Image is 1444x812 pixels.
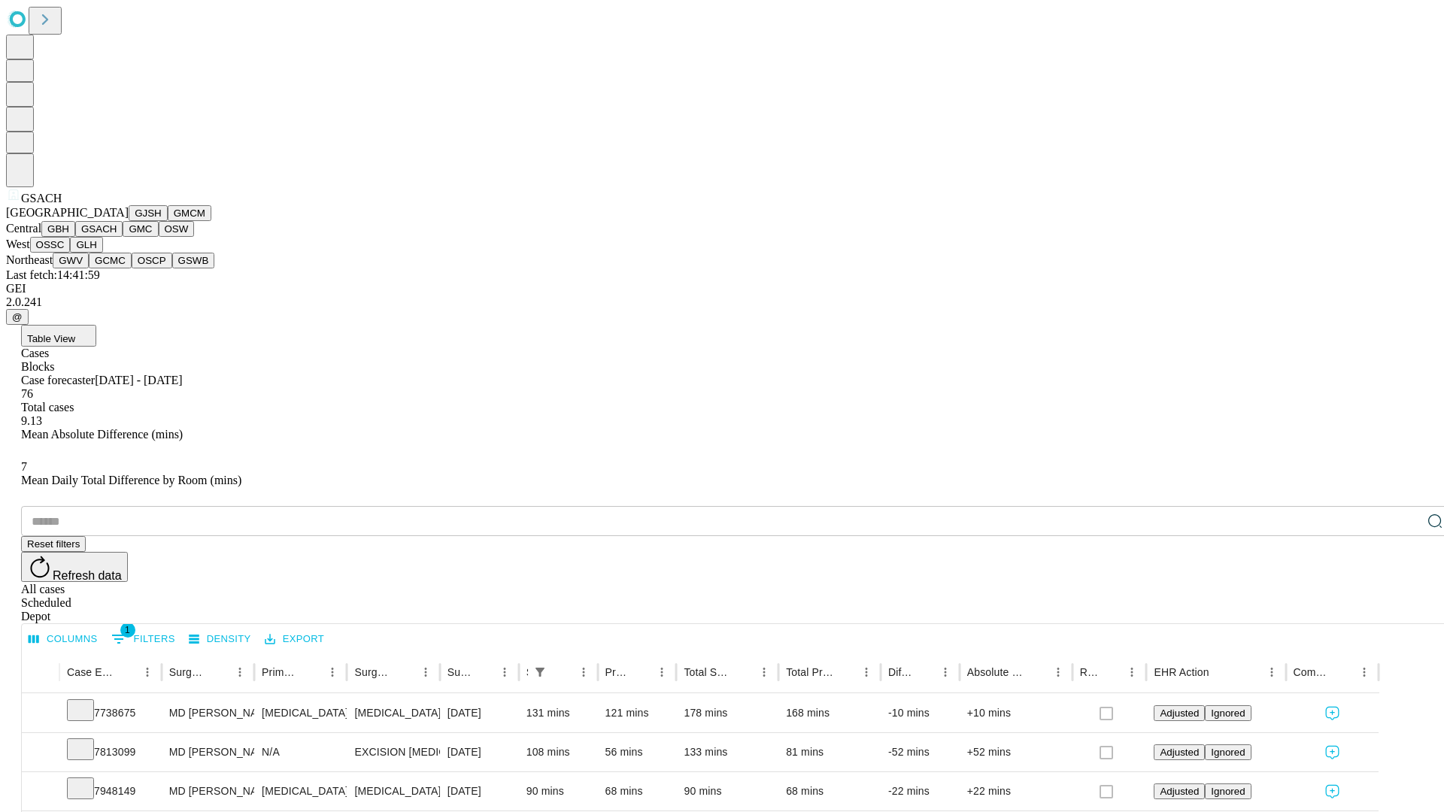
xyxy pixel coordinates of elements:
button: Refresh data [21,552,128,582]
button: Sort [208,662,229,683]
button: Sort [1100,662,1121,683]
div: +22 mins [967,772,1065,810]
div: 121 mins [605,694,669,732]
span: West [6,238,30,250]
span: Central [6,222,41,235]
button: Table View [21,325,96,347]
button: Menu [1121,662,1142,683]
span: Adjusted [1160,747,1199,758]
div: 133 mins [684,733,771,771]
button: Sort [914,662,935,683]
button: Sort [301,662,322,683]
div: +52 mins [967,733,1065,771]
button: Menu [322,662,343,683]
button: Sort [1333,662,1354,683]
div: Absolute Difference [967,666,1025,678]
div: [MEDICAL_DATA] [262,694,339,732]
span: GSACH [21,192,62,205]
div: -10 mins [888,694,952,732]
span: Ignored [1211,707,1245,719]
div: 2.0.241 [6,295,1438,309]
button: Export [261,628,328,651]
span: Mean Daily Total Difference by Room (mins) [21,474,241,486]
span: [DATE] - [DATE] [95,374,182,386]
button: Select columns [25,628,102,651]
div: EHR Action [1154,666,1209,678]
button: @ [6,309,29,325]
div: 68 mins [605,772,669,810]
span: Adjusted [1160,786,1199,797]
button: Expand [29,779,52,805]
div: MD [PERSON_NAME] [PERSON_NAME] Md [169,694,247,732]
div: 7948149 [67,772,154,810]
span: Adjusted [1160,707,1199,719]
span: Ignored [1211,747,1245,758]
button: Menu [494,662,515,683]
button: GBH [41,221,75,237]
button: Menu [856,662,877,683]
div: +10 mins [967,694,1065,732]
button: Reset filters [21,536,86,552]
span: Total cases [21,401,74,414]
button: Menu [651,662,672,683]
span: Northeast [6,253,53,266]
div: [MEDICAL_DATA] REPAIR [MEDICAL_DATA] INITIAL [354,694,432,732]
button: Menu [1261,662,1282,683]
button: Menu [1048,662,1069,683]
button: Sort [394,662,415,683]
div: Surgery Name [354,666,392,678]
div: 90 mins [684,772,771,810]
button: Adjusted [1154,783,1205,799]
span: @ [12,311,23,323]
div: Surgery Date [447,666,472,678]
div: [DATE] [447,733,511,771]
div: 108 mins [526,733,590,771]
button: GJSH [129,205,168,221]
button: Menu [573,662,594,683]
button: GCMC [89,253,132,268]
div: Resolved in EHR [1080,666,1100,678]
div: EXCISION [MEDICAL_DATA] LESION EXCEPT [MEDICAL_DATA] SCALP NECK 4 PLUS CM [354,733,432,771]
div: 7813099 [67,733,154,771]
button: Show filters [529,662,551,683]
button: Ignored [1205,744,1251,760]
div: [MEDICAL_DATA] BONE NEEDLE SUPERFICIAL [354,772,432,810]
div: Total Scheduled Duration [684,666,731,678]
div: 178 mins [684,694,771,732]
div: 7738675 [67,694,154,732]
div: [MEDICAL_DATA] [262,772,339,810]
div: -22 mins [888,772,952,810]
div: 81 mins [786,733,873,771]
button: Sort [116,662,137,683]
button: OSCP [132,253,172,268]
span: Mean Absolute Difference (mins) [21,428,183,441]
div: Difference [888,666,912,678]
button: Expand [29,740,52,766]
button: Density [185,628,255,651]
span: [GEOGRAPHIC_DATA] [6,206,129,219]
span: Ignored [1211,786,1245,797]
div: GEI [6,282,1438,295]
button: Adjusted [1154,744,1205,760]
button: Ignored [1205,783,1251,799]
span: Case forecaster [21,374,95,386]
button: OSSC [30,237,71,253]
div: Total Predicted Duration [786,666,833,678]
button: Sort [1211,662,1232,683]
span: Table View [27,333,75,344]
span: Last fetch: 14:41:59 [6,268,100,281]
button: Menu [229,662,250,683]
div: 90 mins [526,772,590,810]
span: 1 [120,623,135,638]
button: Menu [1354,662,1375,683]
div: 56 mins [605,733,669,771]
div: Case Epic Id [67,666,114,678]
div: -52 mins [888,733,952,771]
button: GSWB [172,253,215,268]
button: Menu [754,662,775,683]
button: Sort [473,662,494,683]
div: [DATE] [447,694,511,732]
div: 131 mins [526,694,590,732]
button: Adjusted [1154,705,1205,721]
div: N/A [262,733,339,771]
